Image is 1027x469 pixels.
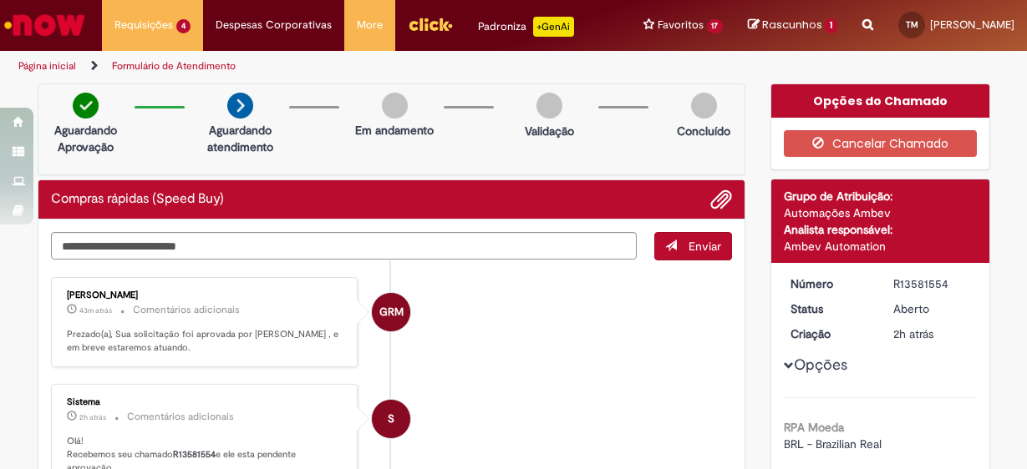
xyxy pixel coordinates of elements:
button: Adicionar anexos [710,189,732,210]
p: Em andamento [355,122,434,139]
p: Prezado(a), Sua solicitação foi aprovada por [PERSON_NAME] , e em breve estaremos atuando. [67,328,345,354]
p: Aguardando atendimento [200,122,281,155]
div: Sistema [67,397,345,407]
img: img-circle-grey.png [691,93,717,119]
span: S [388,399,394,439]
p: +GenAi [533,17,574,37]
div: System [372,400,410,438]
img: check-circle-green.png [73,93,99,119]
div: Ambev Automation [784,238,977,255]
a: Formulário de Atendimento [112,59,236,73]
img: img-circle-grey.png [536,93,562,119]
p: Validação [525,123,574,139]
time: 30/09/2025 13:43:48 [79,412,106,422]
time: 30/09/2025 14:39:23 [79,305,112,315]
span: TM [906,19,918,30]
div: R13581554 [893,275,971,292]
span: Enviar [689,239,721,254]
span: 1 [825,18,837,33]
div: 30/09/2025 13:43:36 [893,325,971,342]
b: RPA Moeda [784,420,844,435]
span: Requisições [114,17,173,33]
time: 30/09/2025 13:43:36 [893,326,933,341]
img: img-circle-grey.png [382,93,408,119]
dt: Status [778,300,881,317]
small: Comentários adicionais [133,303,240,317]
b: R13581554 [173,448,216,461]
img: click_logo_yellow_360x200.png [408,12,453,37]
span: BRL - Brazilian Real [784,436,882,451]
span: Rascunhos [762,17,822,33]
div: Grupo de Atribuição: [784,188,977,204]
p: Concluído [677,123,730,139]
span: GRM [379,292,404,332]
button: Enviar [654,232,732,260]
span: [PERSON_NAME] [930,18,1014,32]
img: ServiceNow [2,8,88,42]
div: Graziele Rezende Miranda [372,293,410,331]
span: Despesas Corporativas [216,17,332,33]
span: 4 [176,19,191,33]
ul: Trilhas de página [13,51,672,82]
span: More [357,17,383,33]
textarea: Digite sua mensagem aqui... [51,232,638,260]
div: Analista responsável: [784,221,977,238]
dt: Número [778,275,881,292]
div: Opções do Chamado [771,84,989,118]
a: Página inicial [18,59,76,73]
div: [PERSON_NAME] [67,290,345,300]
button: Cancelar Chamado [784,130,977,157]
dt: Criação [778,325,881,342]
img: arrow-next.png [227,93,253,119]
h2: Compras rápidas (Speed Buy) Histórico de tíquete [51,192,224,207]
div: Automações Ambev [784,204,977,221]
span: Favoritos [658,17,704,33]
span: 2h atrás [79,412,106,422]
small: Comentários adicionais [127,410,234,424]
a: Rascunhos [748,18,837,33]
div: Padroniza [478,17,574,37]
div: Aberto [893,300,971,317]
p: Aguardando Aprovação [45,122,126,155]
span: 17 [707,19,724,33]
span: 2h atrás [893,326,933,341]
span: 43m atrás [79,305,112,315]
